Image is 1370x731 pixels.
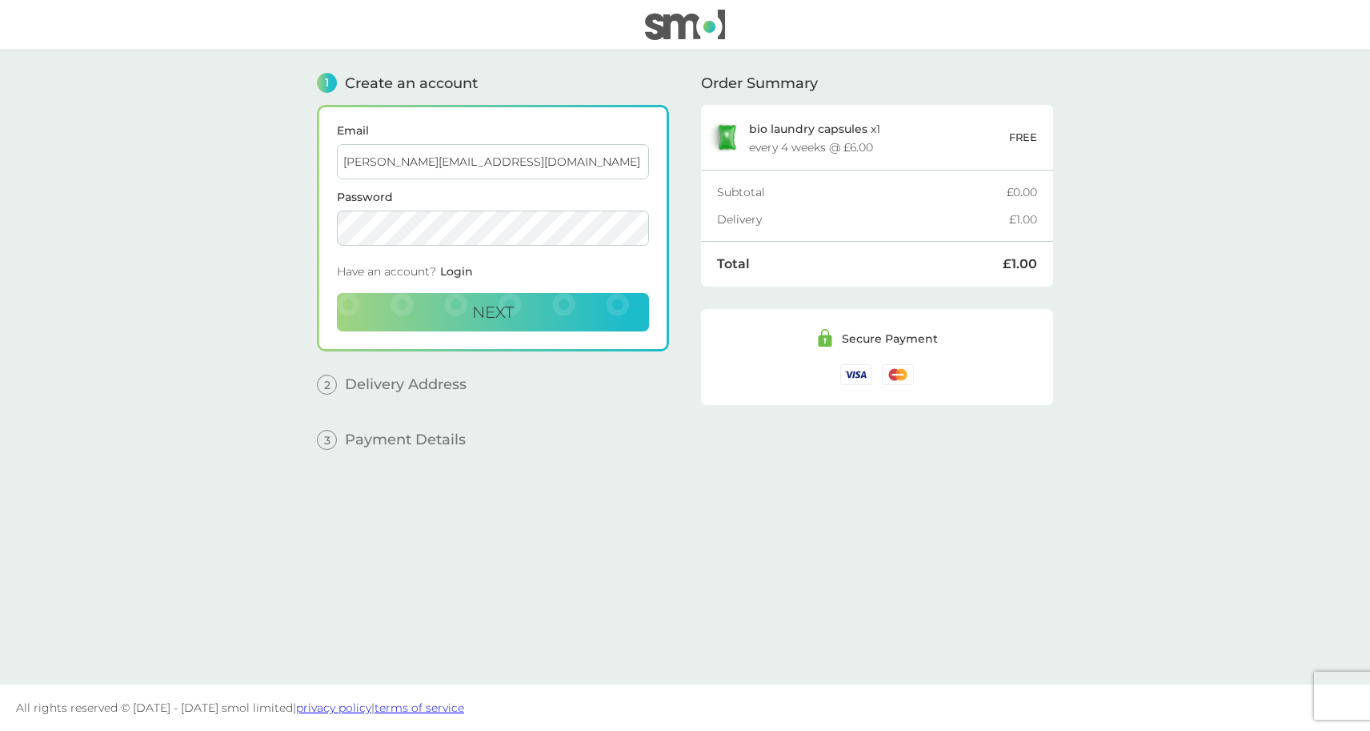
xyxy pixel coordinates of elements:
span: Login [440,264,473,279]
a: terms of service [375,701,464,715]
div: Total [717,258,1003,271]
label: Email [337,125,649,136]
div: £1.00 [1009,214,1037,225]
img: smol [645,10,725,40]
label: Password [337,191,649,203]
span: 2 [317,375,337,395]
span: Create an account [345,76,478,90]
div: Secure Payment [842,333,938,344]
span: Order Summary [701,76,818,90]
span: Next [472,303,514,322]
span: Delivery Address [345,377,467,392]
p: x 1 [749,123,880,135]
div: Subtotal [717,187,1007,198]
span: 1 [317,73,337,93]
div: every 4 weeks @ £6.00 [749,142,873,153]
div: Have an account? [337,258,649,293]
button: Next [337,293,649,331]
a: privacy policy [296,701,371,715]
img: /assets/icons/cards/visa.svg [840,364,872,384]
span: 3 [317,430,337,450]
span: Payment Details [345,432,466,447]
img: /assets/icons/cards/mastercard.svg [882,364,914,384]
p: FREE [1009,129,1037,146]
div: £1.00 [1003,258,1037,271]
div: Delivery [717,214,1009,225]
span: bio laundry capsules [749,122,867,136]
div: £0.00 [1007,187,1037,198]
